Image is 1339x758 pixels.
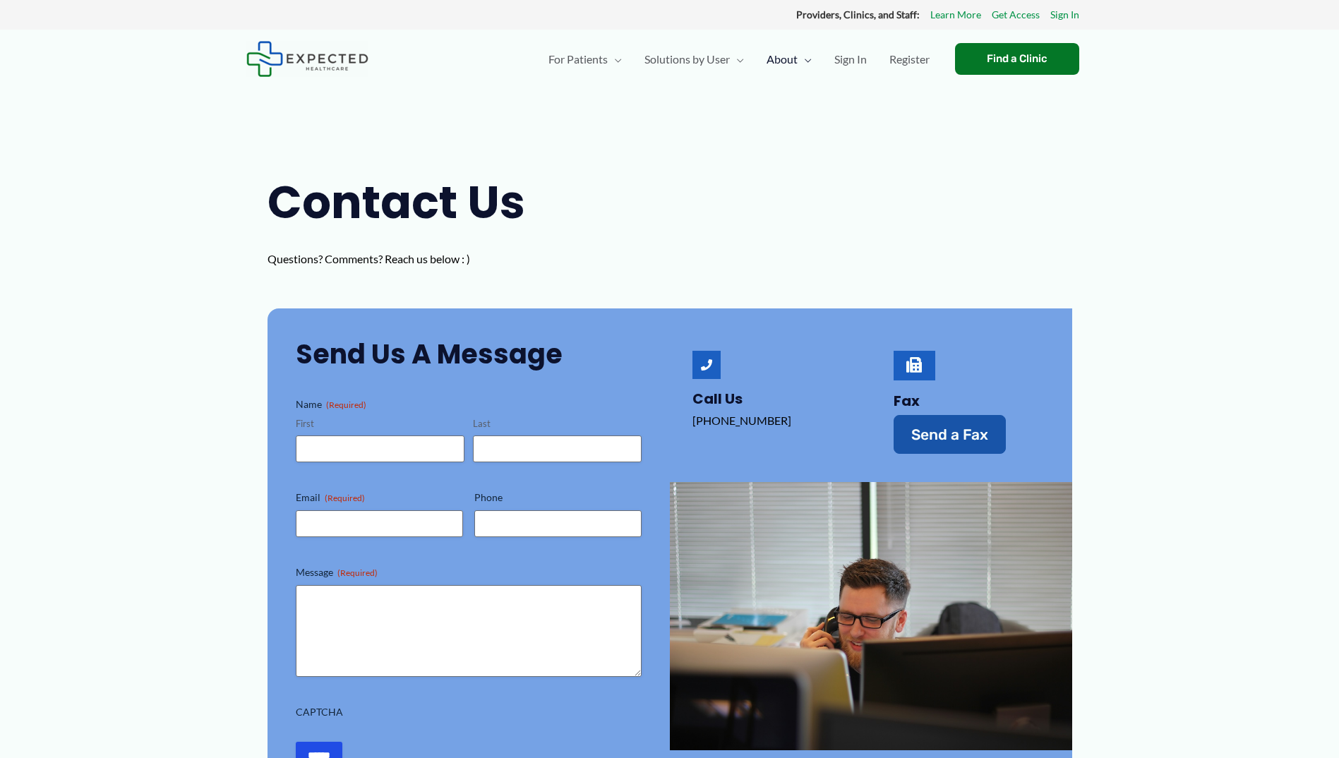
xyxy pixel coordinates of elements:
label: CAPTCHA [296,705,642,719]
a: Find a Clinic [955,43,1079,75]
a: Learn More [930,6,981,24]
span: (Required) [325,493,365,503]
span: Sign In [834,35,867,84]
span: Solutions by User [644,35,730,84]
h1: Contact Us [268,171,557,234]
h4: Fax [894,392,1044,409]
a: Get Access [992,6,1040,24]
h2: Send Us a Message [296,337,642,371]
span: About [767,35,798,84]
a: Call Us [692,389,743,409]
a: Sign In [1050,6,1079,24]
a: Register [878,35,941,84]
p: [PHONE_NUMBER]‬‬ [692,410,843,431]
strong: Providers, Clinics, and Staff: [796,8,920,20]
span: (Required) [326,399,366,410]
a: For PatientsMenu Toggle [537,35,633,84]
span: Menu Toggle [798,35,812,84]
span: (Required) [337,567,378,578]
a: Solutions by UserMenu Toggle [633,35,755,84]
legend: Name [296,397,366,411]
a: Call Us [692,351,721,379]
img: man talking on the phone behind a computer screen [670,482,1072,750]
span: Register [889,35,930,84]
span: Menu Toggle [730,35,744,84]
p: Questions? Comments? Reach us below : ) [268,248,557,270]
a: Send a Fax [894,415,1006,454]
label: Last [473,417,642,431]
span: For Patients [548,35,608,84]
label: Phone [474,491,642,505]
a: Sign In [823,35,878,84]
label: First [296,417,464,431]
span: Menu Toggle [608,35,622,84]
nav: Primary Site Navigation [537,35,941,84]
span: Send a Fax [911,427,988,442]
label: Email [296,491,463,505]
label: Message [296,565,642,579]
img: Expected Healthcare Logo - side, dark font, small [246,41,368,77]
a: AboutMenu Toggle [755,35,823,84]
